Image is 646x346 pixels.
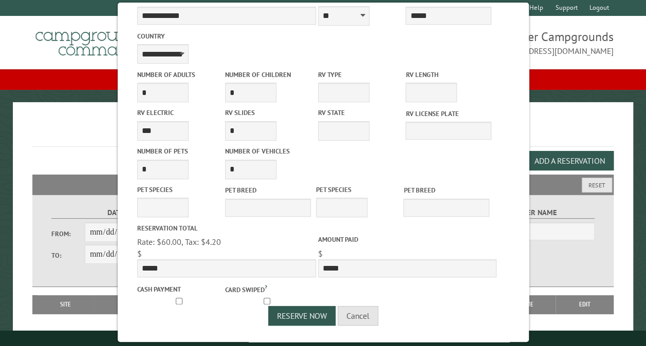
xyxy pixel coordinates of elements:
label: Cash payment [137,284,223,294]
th: Site [38,295,94,314]
label: To: [51,251,85,260]
label: Number of Vehicles [225,146,310,156]
th: Dates [94,295,168,314]
label: Number of Children [225,70,310,80]
label: Pet species [137,185,223,195]
label: RV Electric [137,108,223,118]
th: Edit [556,295,614,314]
label: Pet breed [225,185,310,195]
button: Add a Reservation [526,151,614,170]
label: Dates [51,207,184,219]
img: Campground Commander [32,20,161,60]
span: $ [137,248,141,259]
span: Rate: $60.00, Tax: $4.20 [137,237,220,247]
label: From: [51,229,85,239]
label: Pet species [316,185,401,195]
h2: Filters [32,175,614,194]
label: RV Type [318,70,403,80]
button: Cancel [338,306,378,325]
label: Number of Pets [137,146,223,156]
label: RV State [318,108,403,118]
label: Pet breed [403,185,489,195]
label: RV License Plate [405,109,491,119]
label: Number of Adults [137,70,223,80]
label: Reservation Total [137,223,316,233]
a: ? [264,283,267,291]
label: RV Slides [225,108,310,118]
span: $ [318,248,322,259]
label: RV Length [405,70,491,80]
label: Amount paid [318,235,496,244]
h1: Reservations [32,119,614,147]
button: Reset [582,178,612,193]
label: Card swiped [225,283,310,294]
button: Reserve Now [268,306,336,325]
label: Country [137,31,316,41]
